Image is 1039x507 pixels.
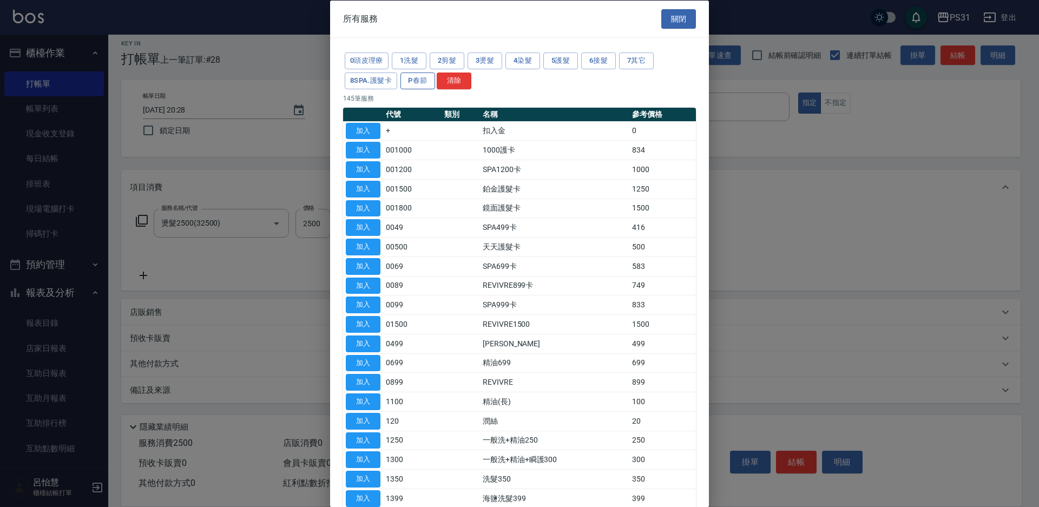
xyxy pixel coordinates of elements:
[480,372,629,392] td: REVIVRE
[383,372,442,392] td: 0899
[346,471,380,488] button: 加入
[346,316,380,333] button: 加入
[661,9,696,29] button: 關閉
[629,295,696,314] td: 833
[629,334,696,353] td: 499
[629,237,696,256] td: 500
[346,277,380,294] button: 加入
[480,295,629,314] td: SPA999卡
[629,179,696,199] td: 1250
[383,107,442,121] th: 代號
[383,256,442,276] td: 0069
[505,52,540,69] button: 4染髮
[346,432,380,449] button: 加入
[346,180,380,197] button: 加入
[383,314,442,334] td: 01500
[480,121,629,141] td: 扣入金
[468,52,502,69] button: 3燙髮
[629,431,696,450] td: 250
[480,392,629,411] td: 精油(長)
[629,450,696,469] td: 300
[383,411,442,431] td: 120
[480,199,629,218] td: 鏡面護髮卡
[383,237,442,256] td: 00500
[619,52,654,69] button: 7其它
[629,107,696,121] th: 參考價格
[346,297,380,313] button: 加入
[346,393,380,410] button: 加入
[343,13,378,24] span: 所有服務
[480,276,629,295] td: REVIVRE899卡
[346,490,380,506] button: 加入
[629,140,696,160] td: 834
[629,411,696,431] td: 20
[383,199,442,218] td: 001800
[480,411,629,431] td: 潤絲
[480,107,629,121] th: 名稱
[346,200,380,216] button: 加入
[480,179,629,199] td: 鉑金護髮卡
[346,354,380,371] button: 加入
[392,52,426,69] button: 1洗髮
[346,239,380,255] button: 加入
[383,179,442,199] td: 001500
[346,335,380,352] button: 加入
[383,140,442,160] td: 001000
[346,122,380,139] button: 加入
[437,72,471,89] button: 清除
[383,353,442,373] td: 0699
[383,392,442,411] td: 1100
[343,93,696,103] p: 145 筆服務
[345,72,397,89] button: 8SPA.護髮卡
[400,72,435,89] button: P春節
[629,353,696,373] td: 699
[480,218,629,237] td: SPA499卡
[480,469,629,489] td: 洗髮350
[480,237,629,256] td: 天天護髮卡
[346,258,380,274] button: 加入
[383,276,442,295] td: 0089
[346,161,380,178] button: 加入
[480,334,629,353] td: [PERSON_NAME]
[629,218,696,237] td: 416
[629,392,696,411] td: 100
[346,412,380,429] button: 加入
[543,52,578,69] button: 5護髮
[629,314,696,334] td: 1500
[383,160,442,179] td: 001200
[480,140,629,160] td: 1000護卡
[383,450,442,469] td: 1300
[480,256,629,276] td: SPA699卡
[480,160,629,179] td: SPA1200卡
[346,451,380,468] button: 加入
[629,256,696,276] td: 583
[480,431,629,450] td: 一般洗+精油250
[346,142,380,159] button: 加入
[346,219,380,236] button: 加入
[480,314,629,334] td: REVIVRE1500
[480,450,629,469] td: 一般洗+精油+瞬護300
[345,52,389,69] button: 0頭皮理療
[383,334,442,353] td: 0499
[346,374,380,391] button: 加入
[480,353,629,373] td: 精油699
[581,52,616,69] button: 6接髮
[383,469,442,489] td: 1350
[629,372,696,392] td: 899
[383,121,442,141] td: +
[442,107,480,121] th: 類別
[629,469,696,489] td: 350
[383,431,442,450] td: 1250
[629,199,696,218] td: 1500
[629,276,696,295] td: 749
[629,160,696,179] td: 1000
[383,218,442,237] td: 0049
[629,121,696,141] td: 0
[430,52,464,69] button: 2剪髮
[383,295,442,314] td: 0099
